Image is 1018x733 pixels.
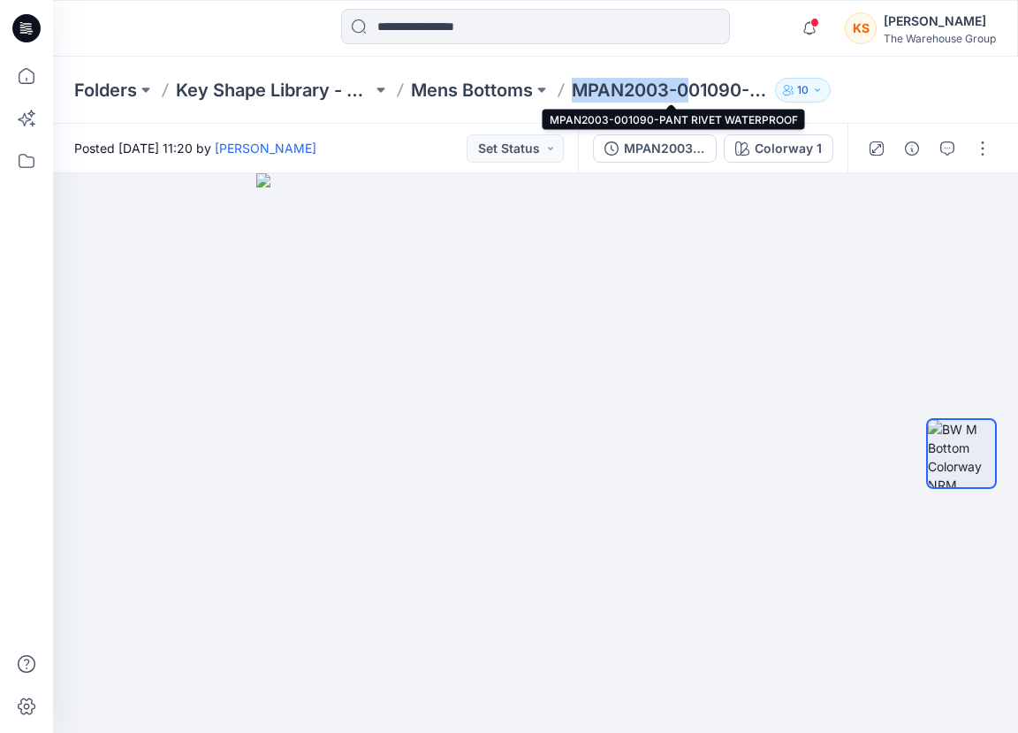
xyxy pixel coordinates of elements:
div: The Warehouse Group [884,32,996,45]
img: BW M Bottom Colorway NRM [928,420,995,487]
div: KS [845,12,877,44]
img: eyJhbGciOiJIUzI1NiIsImtpZCI6IjAiLCJzbHQiOiJzZXMiLCJ0eXAiOiJKV1QifQ.eyJkYXRhIjp7InR5cGUiOiJzdG9yYW... [256,173,816,733]
button: Details [898,134,926,163]
p: MPAN2003-001090-PANT RIVET WATERPROOF [572,78,768,103]
button: 10 [775,78,831,103]
div: Colorway 1 [755,139,822,158]
button: MPAN2003-001090-PANT RIVET WATERPROOF [593,134,717,163]
a: Mens Bottoms [411,78,533,103]
p: 10 [797,80,809,100]
span: Posted [DATE] 11:20 by [74,139,316,157]
a: Folders [74,78,137,103]
div: MPAN2003-001090-PANT RIVET WATERPROOF [624,139,705,158]
a: [PERSON_NAME] [215,141,316,156]
button: Colorway 1 [724,134,833,163]
div: [PERSON_NAME] [884,11,996,32]
a: Key Shape Library - Mens [176,78,372,103]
